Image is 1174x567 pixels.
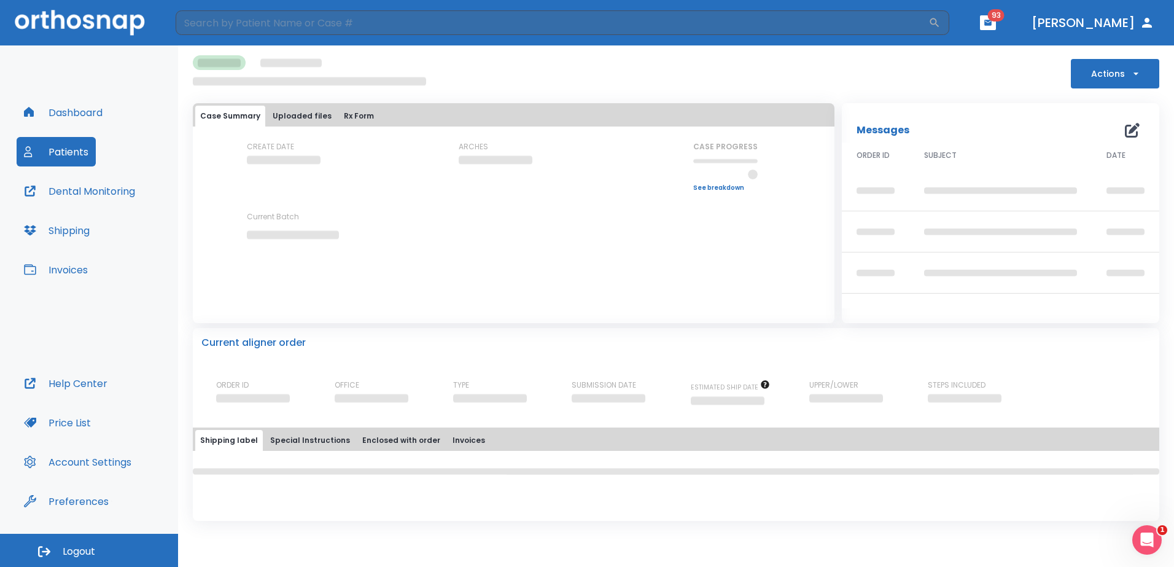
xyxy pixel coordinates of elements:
[857,150,890,161] span: ORDER ID
[928,380,985,391] p: STEPS INCLUDED
[459,141,488,152] p: ARCHES
[924,150,957,161] span: SUBJECT
[693,141,758,152] p: CASE PROGRESS
[247,141,294,152] p: CREATE DATE
[63,545,95,558] span: Logout
[201,335,306,350] p: Current aligner order
[17,255,95,284] button: Invoices
[195,430,1157,451] div: tabs
[1157,525,1167,535] span: 1
[17,447,139,477] button: Account Settings
[216,380,249,391] p: ORDER ID
[247,211,357,222] p: Current Batch
[17,408,98,437] button: Price List
[17,137,96,166] button: Patients
[857,123,909,138] p: Messages
[15,10,145,35] img: Orthosnap
[17,216,97,245] button: Shipping
[988,9,1005,22] span: 93
[268,106,336,127] button: Uploaded files
[195,106,832,127] div: tabs
[17,487,116,516] button: Preferences
[335,380,359,391] p: OFFICE
[195,106,265,127] button: Case Summary
[809,380,858,391] p: UPPER/LOWER
[17,176,142,206] button: Dental Monitoring
[339,106,379,127] button: Rx Form
[176,10,928,35] input: Search by Patient Name or Case #
[17,369,115,398] button: Help Center
[1071,59,1159,88] button: Actions
[453,380,469,391] p: TYPE
[1027,12,1159,34] button: [PERSON_NAME]
[17,98,110,127] button: Dashboard
[693,184,758,192] a: See breakdown
[572,380,636,391] p: SUBMISSION DATE
[1106,150,1125,161] span: DATE
[691,383,770,392] span: The date will be available after approving treatment plan
[448,430,490,451] button: Invoices
[195,430,263,451] button: Shipping label
[1132,525,1162,555] iframe: Intercom live chat
[106,496,117,507] div: Tooltip anchor
[357,430,445,451] button: Enclosed with order
[265,430,355,451] button: Special Instructions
